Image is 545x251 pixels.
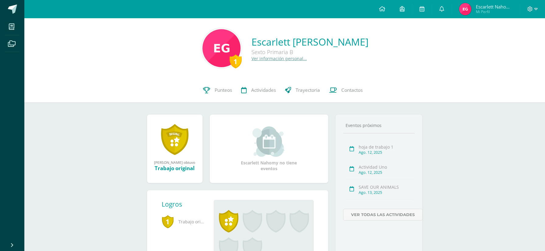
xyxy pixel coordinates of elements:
[359,184,413,190] div: SAVE OUR ANIMALS
[359,144,413,150] div: hoja de trabajo 1
[162,200,209,208] div: Logros
[459,3,471,15] img: ed07e8d53413adfd3c97f4b9d7f54d20.png
[251,48,368,56] div: Sexto Primaria B
[162,213,204,230] span: Trabajo original
[325,78,367,102] a: Contactos
[359,170,413,175] div: Ago. 12, 2025
[252,126,286,157] img: event_small.png
[153,165,196,172] div: Trabajo original
[251,35,368,48] a: Escarlett [PERSON_NAME]
[343,209,423,221] a: Ver todas las actividades
[238,126,299,171] div: Escarlett Nahomy no tiene eventos
[280,78,325,102] a: Trayectoria
[341,87,363,93] span: Contactos
[251,87,276,93] span: Actividades
[237,78,280,102] a: Actividades
[359,190,413,195] div: Ago. 13, 2025
[476,9,512,14] span: Mi Perfil
[202,29,241,67] img: 4eb6401686d11577253cb0abf85f730f.png
[359,164,413,170] div: Actividad Uno
[215,87,232,93] span: Punteos
[359,150,413,155] div: Ago. 12, 2025
[162,215,174,229] span: 1
[343,122,415,128] div: Eventos próximos
[251,56,307,61] a: Ver información personal...
[199,78,237,102] a: Punteos
[153,160,196,165] div: [PERSON_NAME] obtuvo
[296,87,320,93] span: Trayectoria
[230,54,242,68] div: 1
[476,4,512,10] span: Escarlett Nahomy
